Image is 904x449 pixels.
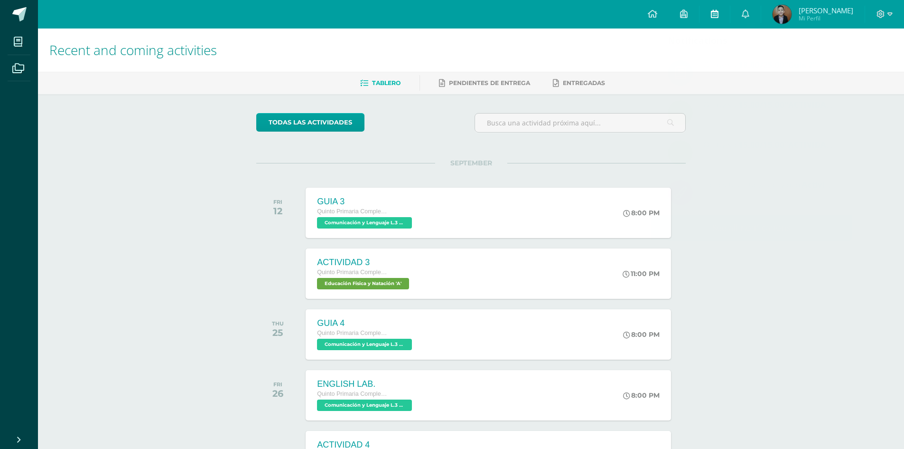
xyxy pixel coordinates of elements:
[752,35,765,45] span: 494
[317,379,414,389] div: ENGLISH LAB.
[703,58,835,71] div: Obtuviste en
[784,59,817,70] span: "Guía 2"
[773,5,792,24] img: 8dcc162b171c72e44bdb7b3edb78b887.png
[623,330,660,339] div: 8:00 PM
[273,205,282,217] div: 12
[317,278,409,289] span: Educación Física y Natación 'A'
[668,27,727,53] div: Notifications
[703,151,835,162] div: | Zona
[752,35,835,45] span: unread notifications
[738,99,784,110] span: 15.00/15.00
[317,318,414,328] div: GUIA 4
[784,99,842,110] span: "ACTIVIDAD 3"
[738,59,784,70] span: 18.00/25.00
[623,391,660,400] div: 8:00 PM
[703,191,835,201] div: | Zona
[475,114,685,132] input: Busca una actividad próxima aquí...
[553,76,605,91] a: Entregadas
[256,113,364,132] a: todas las Actividades
[799,14,853,22] span: Mi Perfil
[49,41,217,59] span: Recent and coming activities
[703,122,835,130] div: [DATE]
[799,6,853,15] span: [PERSON_NAME]
[372,79,401,86] span: Tablero
[703,71,835,82] div: | Prueba Corta
[317,391,388,397] span: Quinto Primaria Complementaria
[317,258,411,267] div: ACTIVIDAD 3
[703,162,835,170] div: [DATE]
[317,269,388,276] span: Quinto Primaria Complementaria
[272,327,284,338] div: 25
[317,197,414,207] div: GUIA 3
[703,111,835,122] div: | Zona
[703,191,806,201] strong: Desarrollo Físico y Artístico
[703,151,805,161] strong: Educación Física y Natación
[703,202,835,210] div: [DATE]
[317,208,388,215] span: Quinto Primaria Complementaria
[360,76,401,91] a: Tablero
[784,139,842,150] span: "ACTIVIDAD 2"
[272,320,284,327] div: THU
[703,82,835,90] div: [DATE]
[703,178,835,191] div: Tienes una nueva actividad:
[272,388,283,399] div: 26
[703,71,771,81] strong: Educación en la Fé
[449,79,530,86] span: Pendientes de entrega
[703,98,835,111] div: Obtuviste en
[317,330,388,336] span: Quinto Primaria Complementaria
[703,138,835,151] div: Obtuviste en
[273,199,282,205] div: FRI
[439,76,530,91] a: Pendientes de entrega
[435,159,507,167] span: SEPTEMBER
[623,269,660,278] div: 11:00 PM
[272,381,283,388] div: FRI
[703,111,805,121] strong: Educación Física y Natación
[738,139,784,150] span: 15.00/15.00
[563,79,605,86] span: Entregadas
[623,209,660,217] div: 8:00 PM
[317,339,412,350] span: Comunicación y Lenguaje L.3 (Inglés y Laboratorio) 'A'
[317,217,412,229] span: Comunicación y Lenguaje L.3 (Inglés y Laboratorio) 'A'
[651,215,852,241] a: See all notifications
[317,400,412,411] span: Comunicación y Lenguaje L.3 (Inglés y Laboratorio) 'A'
